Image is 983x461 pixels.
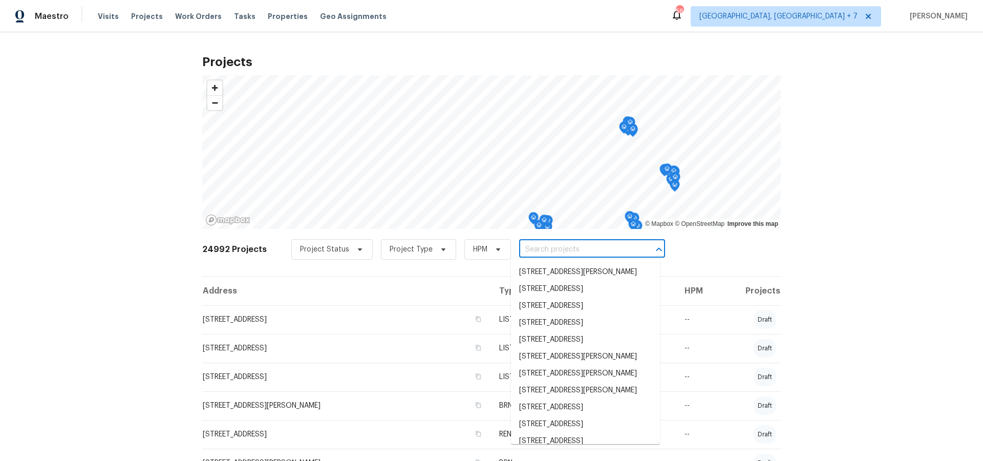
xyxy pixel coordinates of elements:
button: Copy Address [474,372,483,381]
div: Map marker [670,179,680,195]
span: Geo Assignments [320,11,387,22]
td: LISTED [491,305,563,334]
li: [STREET_ADDRESS] [511,399,660,416]
canvas: Map [202,75,781,229]
div: Map marker [619,121,629,137]
td: [STREET_ADDRESS] [202,363,491,391]
div: 56 [676,6,683,16]
td: LISTED [491,334,563,363]
a: Mapbox homepage [205,214,250,226]
td: -- [676,420,718,449]
button: Zoom in [207,80,222,95]
div: Map marker [625,211,635,227]
div: Map marker [539,215,549,230]
li: [STREET_ADDRESS][PERSON_NAME] [511,365,660,382]
td: [STREET_ADDRESS] [202,305,491,334]
td: -- [676,334,718,363]
td: -- [676,391,718,420]
span: Tasks [234,13,255,20]
div: Map marker [669,165,679,181]
button: Copy Address [474,401,483,410]
div: Map marker [623,116,633,132]
span: HPM [473,244,487,255]
td: BRN [491,391,563,420]
td: [STREET_ADDRESS][PERSON_NAME] [202,391,491,420]
div: Map marker [625,117,635,133]
td: [STREET_ADDRESS] [202,420,491,449]
td: -- [676,363,718,391]
h2: 24992 Projects [202,244,267,255]
div: Map marker [666,174,676,190]
li: [STREET_ADDRESS] [511,298,660,315]
button: Copy Address [474,315,483,324]
span: Maestro [35,11,69,22]
div: Map marker [539,228,549,244]
button: Copy Address [474,429,483,438]
h2: Projects [202,57,781,67]
th: Type [491,277,563,305]
li: [STREET_ADDRESS] [511,416,660,433]
th: Projects [718,277,781,305]
button: Zoom out [207,95,222,110]
td: -- [676,305,718,334]
span: Project Type [390,244,433,255]
a: Mapbox [645,220,673,227]
td: LISTED [491,363,563,391]
span: Work Orders [175,11,222,22]
span: [GEOGRAPHIC_DATA], [GEOGRAPHIC_DATA] + 7 [699,11,858,22]
li: [STREET_ADDRESS] [511,281,660,298]
li: [STREET_ADDRESS] [511,331,660,348]
div: Map marker [628,123,638,139]
td: [STREET_ADDRESS] [202,334,491,363]
div: draft [754,368,776,386]
li: [STREET_ADDRESS][PERSON_NAME] [511,348,660,365]
span: Project Status [300,244,349,255]
div: draft [754,425,776,444]
span: Zoom out [207,96,222,110]
span: Visits [98,11,119,22]
li: [STREET_ADDRESS][PERSON_NAME] [511,382,660,399]
button: Close [652,242,666,257]
button: Copy Address [474,343,483,352]
input: Search projects [519,242,636,258]
li: [STREET_ADDRESS] [511,433,660,450]
span: Projects [131,11,163,22]
td: RENOVATION [491,420,563,449]
div: Map marker [659,164,670,180]
th: Address [202,277,491,305]
a: OpenStreetMap [675,220,724,227]
span: [PERSON_NAME] [906,11,968,22]
span: Properties [268,11,308,22]
div: Map marker [628,219,638,235]
a: Improve this map [728,220,778,227]
div: Map marker [670,172,680,187]
div: draft [754,396,776,415]
div: Map marker [528,212,539,228]
li: [STREET_ADDRESS][PERSON_NAME] [511,264,660,281]
li: [STREET_ADDRESS] [511,315,660,331]
div: draft [754,339,776,358]
div: Map marker [662,163,672,179]
th: HPM [676,277,718,305]
div: draft [754,310,776,329]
